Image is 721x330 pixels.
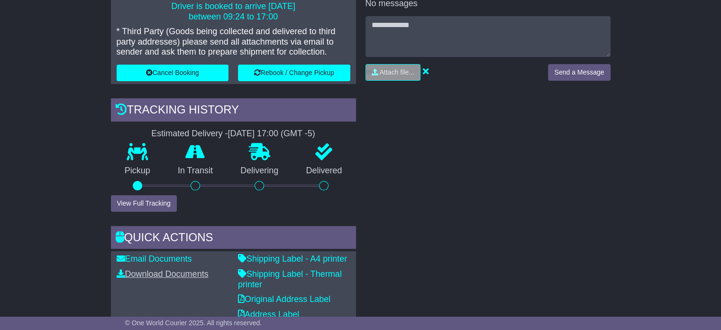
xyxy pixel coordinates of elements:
[125,319,262,327] span: © One World Courier 2025. All rights reserved.
[111,166,164,176] p: Pickup
[117,254,192,264] a: Email Documents
[238,294,330,304] a: Original Address Label
[117,65,229,81] button: Cancel Booking
[117,1,350,22] p: Driver is booked to arrive [DATE] between 09:24 to 17:00
[111,129,356,139] div: Estimated Delivery -
[548,64,610,81] button: Send a Message
[292,166,356,176] p: Delivered
[238,254,347,264] a: Shipping Label - A4 printer
[227,166,292,176] p: Delivering
[117,27,350,57] p: * Third Party (Goods being collected and delivered to third party addresses) please send all atta...
[238,310,299,319] a: Address Label
[111,226,356,252] div: Quick Actions
[117,269,209,279] a: Download Documents
[228,129,315,139] div: [DATE] 17:00 (GMT -5)
[111,195,177,212] button: View Full Tracking
[164,166,227,176] p: In Transit
[238,269,342,289] a: Shipping Label - Thermal printer
[111,98,356,124] div: Tracking history
[238,65,350,81] button: Rebook / Change Pickup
